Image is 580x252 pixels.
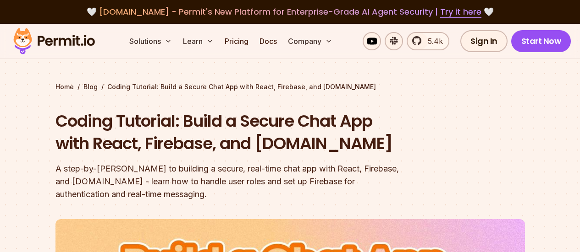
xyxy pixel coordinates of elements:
a: Home [55,82,74,91]
span: 5.4k [422,36,443,47]
button: Solutions [126,32,176,50]
a: Docs [256,32,281,50]
button: Learn [179,32,217,50]
div: / / [55,82,525,91]
a: Start Now [511,30,571,52]
h1: Coding Tutorial: Build a Secure Chat App with React, Firebase, and [DOMAIN_NAME] [55,110,408,155]
img: Permit logo [9,26,99,57]
a: Blog [83,82,98,91]
span: [DOMAIN_NAME] - Permit's New Platform for Enterprise-Grade AI Agent Security | [99,6,481,17]
a: 5.4k [407,32,449,50]
button: Company [284,32,336,50]
a: Sign In [460,30,508,52]
a: Try it here [440,6,481,18]
div: A step-by-[PERSON_NAME] to building a secure, real-time chat app with React, Firebase, and [DOMAI... [55,162,408,201]
div: 🤍 🤍 [22,5,558,18]
a: Pricing [221,32,252,50]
